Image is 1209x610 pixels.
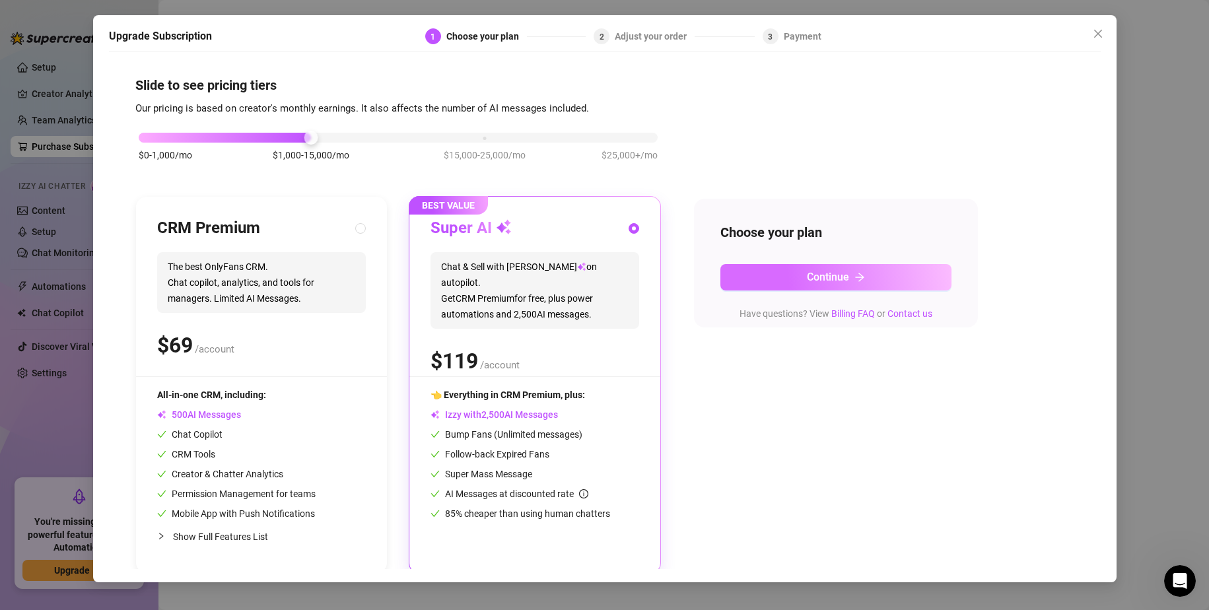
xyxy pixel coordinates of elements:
[98,6,169,28] h1: Messages
[13,58,29,74] img: Ella avatar
[431,252,639,329] span: Chat & Sell with [PERSON_NAME] on autopilot. Get CRM Premium for free, plus power automations and...
[446,28,527,44] div: Choose your plan
[157,429,223,440] span: Chat Copilot
[831,308,875,319] a: Billing FAQ
[480,359,520,371] span: /account
[273,148,349,162] span: $1,000-15,000/mo
[615,28,695,44] div: Adjust your order
[176,412,264,465] button: Help
[157,430,166,439] span: check
[720,223,951,242] h4: Choose your plan
[431,218,512,239] h3: Super AI
[232,5,256,29] div: Close
[157,489,316,499] span: Permission Management for teams
[1164,565,1196,597] iframe: Intercom live chat
[740,308,932,319] span: Have questions? View or
[807,271,849,283] span: Continue
[139,148,192,162] span: $0-1,000/mo
[431,409,558,420] span: Izzy with AI Messages
[157,489,166,498] span: check
[209,445,230,454] span: Help
[431,450,440,459] span: check
[1088,23,1109,44] button: Close
[24,58,40,74] img: Giselle avatar
[157,509,166,518] span: check
[1093,28,1103,39] span: close
[579,489,588,498] span: info-circle
[409,196,488,215] span: BEST VALUE
[431,32,435,42] span: 1
[431,489,440,498] span: check
[854,272,865,283] span: arrow-right
[157,252,366,313] span: The best OnlyFans CRM. Chat copilot, analytics, and tools for managers. Limited AI Messages.
[431,390,585,400] span: 👈 Everything in CRM Premium, plus:
[30,445,57,454] span: Home
[431,509,440,518] span: check
[157,469,283,479] span: Creator & Chatter Analytics
[431,429,582,440] span: Bump Fans (Unlimited messages)
[109,28,212,44] h5: Upgrade Subscription
[44,47,58,57] span: zzz
[120,59,158,73] div: • 1h ago
[1088,28,1109,39] span: Close
[157,449,215,459] span: CRM Tools
[887,308,932,319] a: Contact us
[431,349,478,374] span: $
[602,148,658,162] span: $25,000+/mo
[106,445,157,454] span: Messages
[157,521,366,552] div: Show Full Features List
[195,343,234,355] span: /account
[157,450,166,459] span: check
[157,409,241,420] span: AI Messages
[431,508,610,519] span: 85% cheaper than using human chatters
[768,32,773,42] span: 3
[157,532,165,540] span: collapsed
[157,508,315,519] span: Mobile App with Push Notifications
[784,28,821,44] div: Payment
[135,102,589,114] span: Our pricing is based on creator's monthly earnings. It also affects the number of AI messages inc...
[431,469,532,479] span: Super Mass Message
[19,48,35,63] div: J
[600,32,604,42] span: 2
[445,489,588,499] span: AI Messages at discounted rate
[135,76,1074,94] h4: Slide to see pricing tiers
[157,218,260,239] h3: CRM Premium
[444,148,526,162] span: $15,000-25,000/mo
[157,469,166,479] span: check
[431,430,440,439] span: check
[157,390,266,400] span: All-in-one CRM, including:
[44,59,118,73] div: 🌟 Supercreator
[61,372,203,398] button: Send us a message
[88,412,176,465] button: Messages
[431,469,440,479] span: check
[173,531,268,542] span: Show Full Features List
[720,264,951,290] button: Continuearrow-right
[157,333,193,358] span: $
[431,449,549,459] span: Follow-back Expired Fans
